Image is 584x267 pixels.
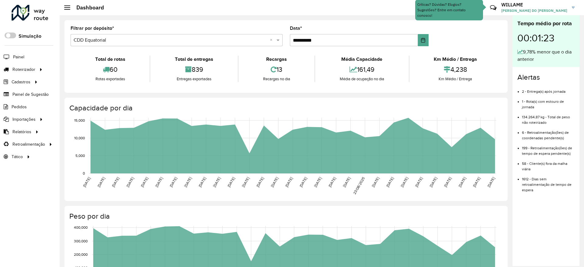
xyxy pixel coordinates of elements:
div: 00:01:23 [517,28,575,48]
h4: Peso por dia [69,212,502,221]
text: [DATE] [385,176,394,188]
span: Painel [13,54,24,60]
text: [DATE] [227,176,235,188]
div: Rotas exportadas [72,76,148,82]
text: 10,000 [74,136,85,140]
text: [DATE] [241,176,250,188]
div: Total de entregas [152,56,236,63]
div: Tempo médio por rota [517,19,575,28]
button: Choose Date [418,34,429,46]
li: 58 - Cliente(s) fora da malha viária [522,156,575,172]
span: Roteirizador [12,66,35,73]
text: [DATE] [472,176,481,188]
span: Retroalimentação [12,141,45,147]
span: Tático [12,154,23,160]
text: [DATE] [429,176,438,188]
text: [DATE] [371,176,380,188]
text: [DATE] [328,176,336,188]
text: [DATE] [126,176,134,188]
h3: WILLAME [501,2,567,8]
text: 15,000 [74,118,85,122]
span: Painel de Sugestão [12,91,49,98]
label: Filtrar por depósito [71,25,114,32]
text: [DATE] [140,176,149,188]
text: [DATE] [414,176,423,188]
li: 1612 - Dias sem retroalimentação de tempo de espera [522,172,575,193]
div: Média de ocupação no dia [317,76,407,82]
text: 5,000 [75,154,85,158]
text: [DATE] [458,176,467,188]
span: Pedidos [12,104,27,110]
text: [DATE] [198,176,207,188]
h2: Dashboard [70,4,104,11]
text: [DATE] [400,176,409,188]
text: 400,000 [74,225,88,229]
div: Total de rotas [72,56,148,63]
text: [DATE] [155,176,163,188]
label: Simulação [19,33,41,40]
text: [DATE] [183,176,192,188]
text: 23/08/2025 [352,176,365,195]
div: 9,78% menor que o dia anterior [517,48,575,63]
div: 161,49 [317,63,407,76]
li: 1 - Rota(s) com estouro de jornada [522,94,575,110]
text: [DATE] [255,176,264,188]
h4: Capacidade por dia [69,104,502,113]
text: 200,000 [74,252,88,256]
text: [DATE] [97,176,106,188]
div: Km Médio / Entrega [411,76,500,82]
text: [DATE] [299,176,308,188]
span: Relatórios [12,129,31,135]
li: 6 - Retroalimentação(ões) de coordenadas pendente(s) [522,125,575,141]
span: Clear all [270,36,275,44]
a: Contato Rápido [487,1,500,14]
li: 134.264,87 kg - Total de peso não roteirizado [522,110,575,125]
text: [DATE] [443,176,452,188]
text: [DATE] [212,176,221,188]
text: [DATE] [169,176,178,188]
div: 839 [152,63,236,76]
text: [DATE] [82,176,91,188]
span: Importações [12,116,36,123]
div: Média Capacidade [317,56,407,63]
li: 199 - Retroalimentação(ões) de tempo de espera pendente(s) [522,141,575,156]
text: [DATE] [270,176,279,188]
div: Km Médio / Entrega [411,56,500,63]
span: [PERSON_NAME] DO [PERSON_NAME] [501,8,567,13]
div: 4,238 [411,63,500,76]
text: 0 [83,171,85,175]
div: Recargas [240,56,313,63]
text: [DATE] [111,176,120,188]
h4: Alertas [517,73,575,82]
div: 60 [72,63,148,76]
div: 13 [240,63,313,76]
label: Data [290,25,302,32]
text: [DATE] [313,176,322,188]
div: Entregas exportadas [152,76,236,82]
text: [DATE] [487,176,495,188]
li: 2 - Entrega(s) após jornada [522,84,575,94]
div: Recargas no dia [240,76,313,82]
text: [DATE] [342,176,351,188]
text: 300,000 [74,239,88,243]
span: Cadastros [12,79,30,85]
text: [DATE] [284,176,293,188]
